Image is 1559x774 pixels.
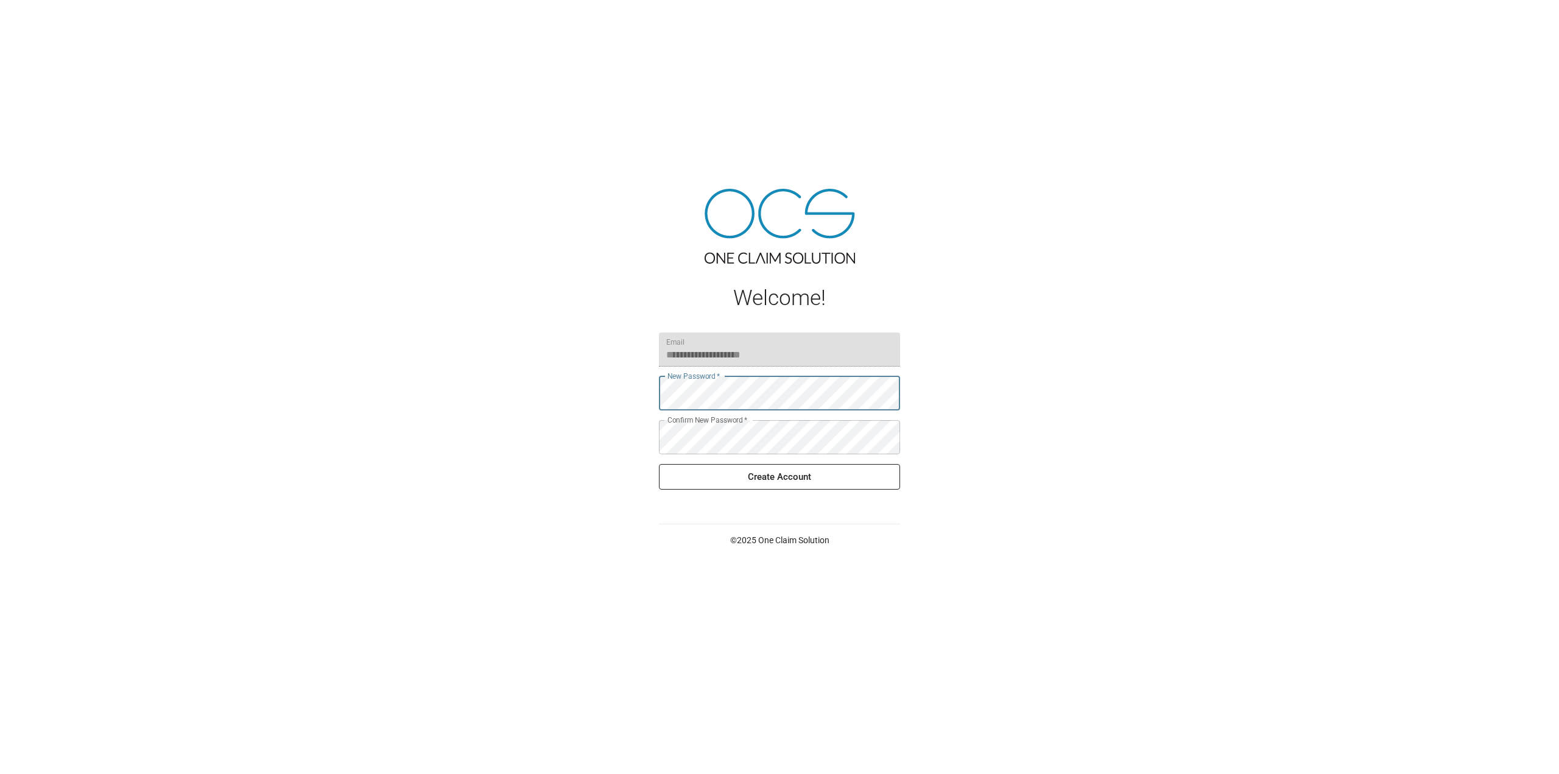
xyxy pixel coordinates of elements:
h1: Welcome! [659,286,900,311]
p: © 2025 One Claim Solution [659,534,900,546]
img: ocs-logo-tra.png [705,189,855,264]
img: ocs-logo-white-transparent.png [15,7,63,32]
label: Confirm New Password [667,415,747,425]
label: Email [666,337,684,347]
button: Create Account [659,464,900,490]
label: New Password [667,371,720,381]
